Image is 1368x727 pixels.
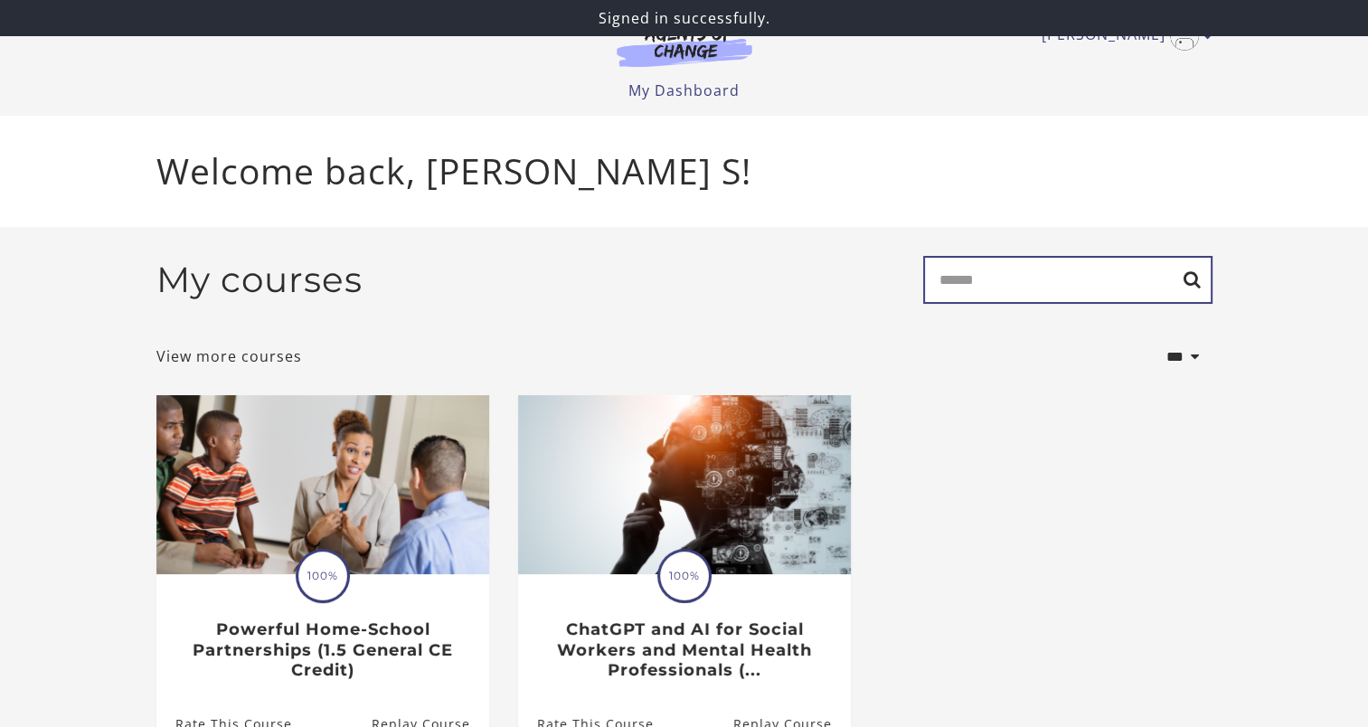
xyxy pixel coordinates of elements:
h3: Powerful Home-School Partnerships (1.5 General CE Credit) [175,619,469,681]
span: 100% [298,552,347,600]
a: View more courses [156,345,302,367]
p: Welcome back, [PERSON_NAME] S! [156,145,1212,198]
h2: My courses [156,259,363,301]
h3: ChatGPT and AI for Social Workers and Mental Health Professionals (... [537,619,831,681]
img: Agents of Change Logo [598,25,771,67]
span: 100% [660,552,709,600]
a: Toggle menu [1042,22,1203,51]
a: My Dashboard [628,80,740,100]
p: Signed in successfully. [7,7,1361,29]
